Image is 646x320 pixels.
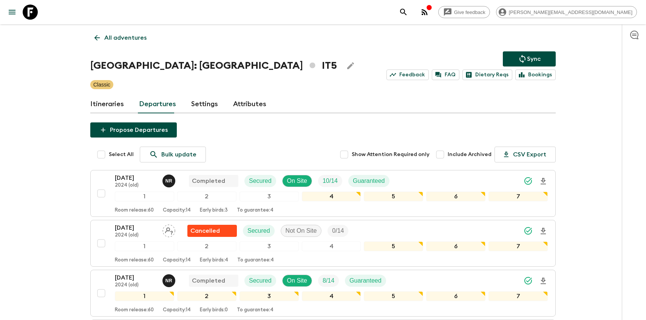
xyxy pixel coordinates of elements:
p: [DATE] [115,273,156,282]
div: 2 [177,291,236,301]
svg: Download Onboarding [539,277,548,286]
p: Early birds: 0 [200,307,228,313]
p: On Site [287,176,307,186]
a: All adventures [90,30,151,45]
svg: Download Onboarding [539,177,548,186]
p: Capacity: 14 [163,207,191,213]
div: [PERSON_NAME][EMAIL_ADDRESS][DOMAIN_NAME] [496,6,637,18]
p: Room release: 60 [115,207,154,213]
a: Departures [139,95,176,113]
p: [DATE] [115,173,156,182]
span: Give feedback [450,9,490,15]
div: 5 [364,192,423,201]
div: On Site [282,275,312,287]
p: Sync [527,54,541,63]
button: search adventures [396,5,411,20]
a: Itineraries [90,95,124,113]
div: 3 [240,241,299,251]
div: 2 [177,192,236,201]
button: [DATE]2024 (old)Nicolo RubinoCompletedSecuredOn SiteTrip FillGuaranteed1234567Room release:60Capa... [90,270,556,317]
span: Nicolo Rubino [162,277,177,283]
div: Trip Fill [318,175,342,187]
button: Edit Adventure Title [343,58,358,73]
p: Room release: 60 [115,257,154,263]
div: 4 [302,291,361,301]
p: Bulk update [161,150,196,159]
p: 2024 (old) [115,282,156,288]
p: Secured [249,176,272,186]
span: Select All [109,151,134,158]
p: Capacity: 14 [163,257,191,263]
p: Guaranteed [353,176,385,186]
svg: Synced Successfully [524,226,533,235]
p: Not On Site [286,226,317,235]
p: On Site [287,276,307,285]
p: Early birds: 3 [200,207,228,213]
p: Secured [249,276,272,285]
p: To guarantee: 4 [237,257,274,263]
p: 8 / 14 [323,276,334,285]
p: To guarantee: 4 [237,307,274,313]
div: 5 [364,291,423,301]
div: On Site [282,175,312,187]
p: 10 / 14 [323,176,338,186]
a: Dietary Reqs [462,70,512,80]
span: [PERSON_NAME][EMAIL_ADDRESS][DOMAIN_NAME] [505,9,637,15]
a: Settings [191,95,218,113]
div: 3 [240,291,299,301]
div: 7 [488,192,548,201]
p: 2024 (old) [115,182,156,189]
span: Nicolo Rubino [162,177,177,183]
button: Propose Departures [90,122,177,138]
p: Guaranteed [349,276,382,285]
p: Capacity: 14 [163,307,191,313]
button: menu [5,5,20,20]
h1: [GEOGRAPHIC_DATA]: [GEOGRAPHIC_DATA] IT5 [90,58,337,73]
p: Room release: 60 [115,307,154,313]
div: Trip Fill [328,225,348,237]
div: Secured [244,175,276,187]
p: To guarantee: 4 [237,207,274,213]
span: Include Archived [448,151,491,158]
a: Bookings [515,70,556,80]
div: Trip Fill [318,275,339,287]
div: 6 [426,291,485,301]
a: Feedback [386,70,429,80]
p: Classic [93,81,110,88]
a: Give feedback [438,6,490,18]
p: 2024 (old) [115,232,156,238]
a: Attributes [233,95,266,113]
p: Early birds: 4 [200,257,228,263]
div: Secured [244,275,276,287]
p: 0 / 14 [332,226,344,235]
div: 4 [302,241,361,251]
svg: Synced Successfully [524,276,533,285]
button: CSV Export [495,147,556,162]
svg: Synced Successfully [524,176,533,186]
div: 7 [488,291,548,301]
div: 5 [364,241,423,251]
p: [DATE] [115,223,156,232]
div: 4 [302,192,361,201]
div: Secured [243,225,275,237]
div: 1 [115,291,174,301]
p: Cancelled [190,226,220,235]
svg: Download Onboarding [539,227,548,236]
p: Completed [192,176,225,186]
div: 3 [240,192,299,201]
p: Secured [247,226,270,235]
div: 6 [426,192,485,201]
div: 2 [177,241,236,251]
span: Assign pack leader [162,227,175,233]
a: Bulk update [140,147,206,162]
div: 7 [488,241,548,251]
span: Show Attention Required only [352,151,430,158]
div: Flash Pack cancellation [187,225,237,237]
p: Completed [192,276,225,285]
div: 1 [115,192,174,201]
a: FAQ [432,70,459,80]
button: [DATE]2024 (old)Assign pack leaderFlash Pack cancellationSecuredNot On SiteTrip Fill1234567Room r... [90,220,556,267]
div: 1 [115,241,174,251]
button: [DATE]2024 (old)Nicolo RubinoCompletedSecuredOn SiteTrip FillGuaranteed1234567Room release:60Capa... [90,170,556,217]
div: 6 [426,241,485,251]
